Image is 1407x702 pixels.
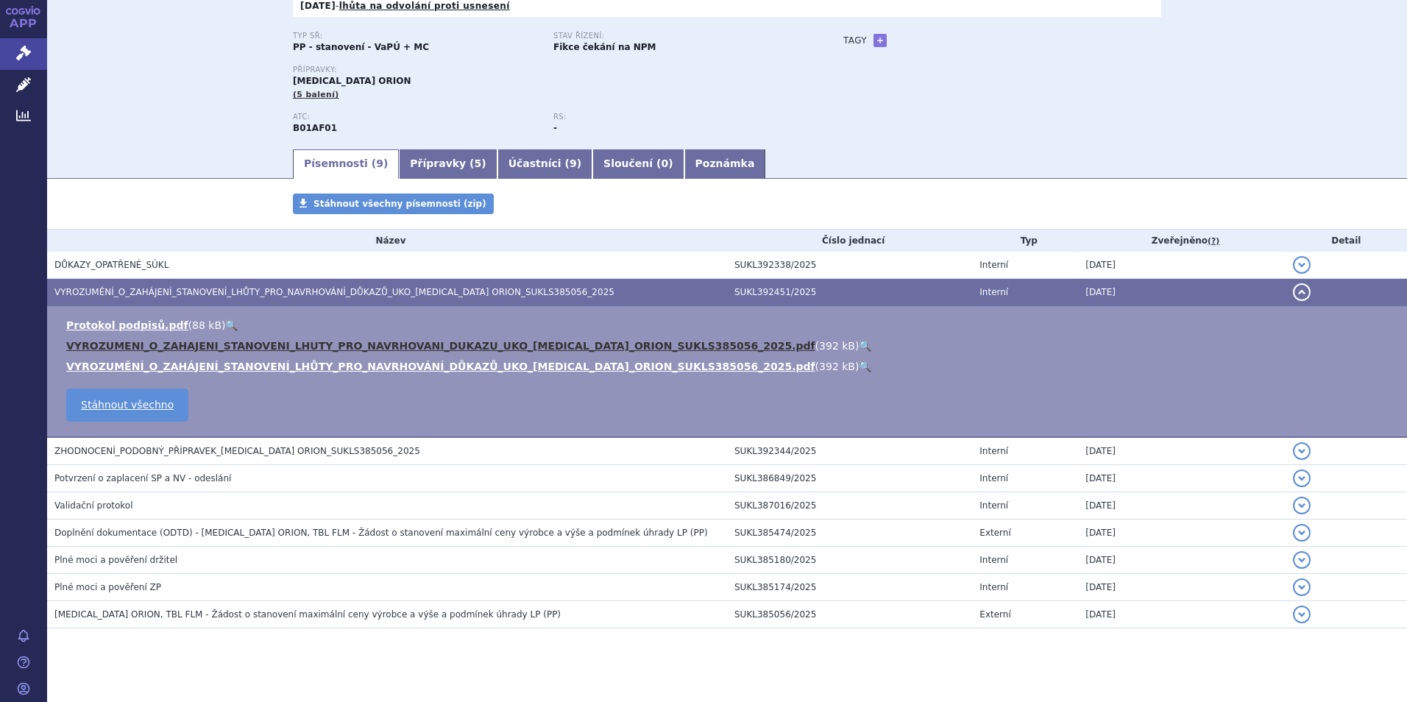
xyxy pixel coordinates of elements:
[859,361,871,372] a: 🔍
[553,123,557,133] strong: -
[979,260,1008,270] span: Interní
[66,340,815,352] a: VYROZUMENI_O_ZAHAJENI_STANOVENI_LHUTY_PRO_NAVRHOVANI_DUKAZU_UKO_[MEDICAL_DATA]_ORION_SUKLS385056_...
[727,464,972,492] td: SUKL386849/2025
[979,609,1010,620] span: Externí
[293,42,429,52] strong: PP - stanovení - VaPÚ + MC
[293,123,337,133] strong: RIVAROXABAN
[727,278,972,305] td: SUKL392451/2025
[1293,497,1311,514] button: detail
[1078,546,1285,573] td: [DATE]
[727,437,972,465] td: SUKL392344/2025
[592,149,684,179] a: Sloučení (0)
[313,199,486,209] span: Stáhnout všechny písemnosti (zip)
[661,157,668,169] span: 0
[979,473,1008,483] span: Interní
[843,32,867,49] h3: Tagy
[1078,519,1285,546] td: [DATE]
[1078,437,1285,465] td: [DATE]
[66,318,1392,333] li: ( )
[1078,230,1285,252] th: Zveřejněno
[979,500,1008,511] span: Interní
[66,319,188,331] a: Protokol podpisů.pdf
[54,500,133,511] span: Validační protokol
[727,546,972,573] td: SUKL385180/2025
[979,582,1008,592] span: Interní
[54,528,708,538] span: Doplnění dokumentace (ODTD) - RIVAROXABAN ORION, TBL FLM - Žádost o stanovení maximální ceny výro...
[1078,600,1285,628] td: [DATE]
[376,157,383,169] span: 9
[553,42,656,52] strong: Fikce čekání na NPM
[979,528,1010,538] span: Externí
[1078,252,1285,279] td: [DATE]
[972,230,1078,252] th: Typ
[66,361,815,372] a: VYROZUMĚNÍ_O_ZAHÁJENÍ_STANOVENÍ_LHŮTY_PRO_NAVRHOVÁNÍ_DŮKAZŮ_UKO_[MEDICAL_DATA]_ORION_SUKLS385056_...
[475,157,482,169] span: 5
[293,194,494,214] a: Stáhnout všechny písemnosti (zip)
[1078,573,1285,600] td: [DATE]
[684,149,766,179] a: Poznámka
[727,230,972,252] th: Číslo jednací
[873,34,887,47] a: +
[859,340,871,352] a: 🔍
[727,519,972,546] td: SUKL385474/2025
[727,573,972,600] td: SUKL385174/2025
[54,582,161,592] span: Plné moci a pověření ZP
[979,287,1008,297] span: Interní
[819,340,855,352] span: 392 kB
[293,65,814,74] p: Přípravky:
[293,149,399,179] a: Písemnosti (9)
[54,555,177,565] span: Plné moci a pověření držitel
[1293,469,1311,487] button: detail
[66,359,1392,374] li: ( )
[727,492,972,519] td: SUKL387016/2025
[1293,551,1311,569] button: detail
[1293,256,1311,274] button: detail
[727,600,972,628] td: SUKL385056/2025
[66,338,1392,353] li: ( )
[1293,606,1311,623] button: detail
[339,1,510,11] a: lhůta na odvolání proti usnesení
[54,287,614,297] span: VYROZUMĚNÍ_O_ZAHÁJENÍ_STANOVENÍ_LHŮTY_PRO_NAVRHOVÁNÍ_DŮKAZŮ_UKO_RIVAROXABAN ORION_SUKLS385056_2025
[553,32,799,40] p: Stav řízení:
[1293,283,1311,301] button: detail
[47,230,727,252] th: Název
[192,319,221,331] span: 88 kB
[293,90,339,99] span: (5 balení)
[293,76,411,86] span: [MEDICAL_DATA] ORION
[1078,278,1285,305] td: [DATE]
[66,389,188,422] a: Stáhnout všechno
[553,113,799,121] p: RS:
[54,446,420,456] span: ZHODNOCENÍ_PODOBNÝ_PŘÍPRAVEK_RIVAROXABAN ORION_SUKLS385056_2025
[293,32,539,40] p: Typ SŘ:
[1293,578,1311,596] button: detail
[54,260,169,270] span: DŮKAZY_OPATŘENÉ_SÚKL
[225,319,238,331] a: 🔍
[54,609,561,620] span: RIVAROXABAN ORION, TBL FLM - Žádost o stanovení maximální ceny výrobce a výše a podmínek úhrady L...
[979,446,1008,456] span: Interní
[1293,524,1311,542] button: detail
[1286,230,1407,252] th: Detail
[727,252,972,279] td: SUKL392338/2025
[1078,492,1285,519] td: [DATE]
[1208,236,1219,247] abbr: (?)
[1078,464,1285,492] td: [DATE]
[819,361,855,372] span: 392 kB
[1293,442,1311,460] button: detail
[293,113,539,121] p: ATC:
[399,149,497,179] a: Přípravky (5)
[497,149,592,179] a: Účastníci (9)
[300,1,336,11] strong: [DATE]
[570,157,577,169] span: 9
[979,555,1008,565] span: Interní
[54,473,231,483] span: Potvrzení o zaplacení SP a NV - odeslání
